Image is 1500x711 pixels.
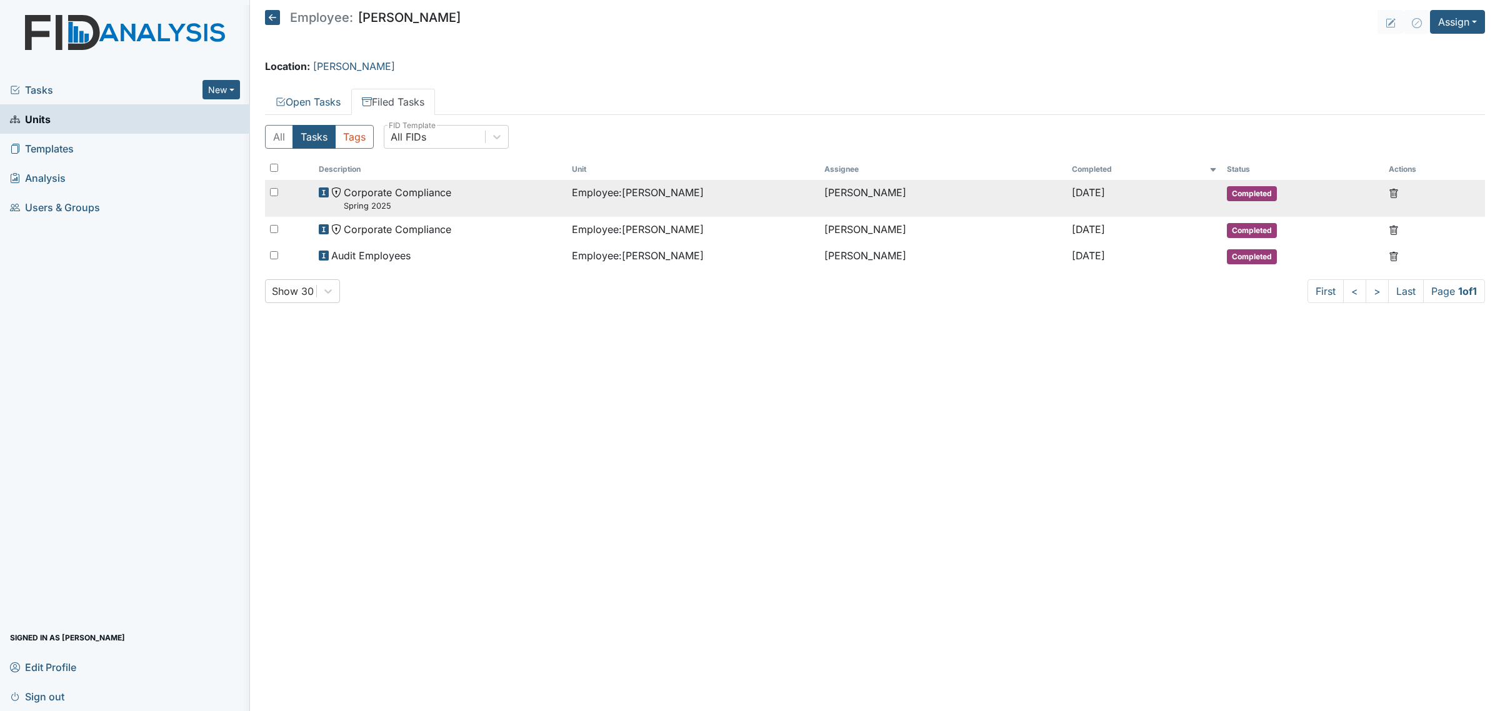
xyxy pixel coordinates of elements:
[10,168,66,187] span: Analysis
[10,82,202,97] a: Tasks
[1384,159,1446,180] th: Actions
[265,10,461,25] h5: [PERSON_NAME]
[1072,186,1105,199] span: [DATE]
[1227,186,1277,201] span: Completed
[819,180,1067,217] td: [PERSON_NAME]
[1430,10,1485,34] button: Assign
[344,200,451,212] small: Spring 2025
[819,159,1067,180] th: Assignee
[10,628,125,647] span: Signed in as [PERSON_NAME]
[1307,279,1344,303] a: First
[265,125,1485,303] div: Filed Tasks
[10,657,76,677] span: Edit Profile
[10,109,51,129] span: Units
[351,89,435,115] a: Filed Tasks
[313,60,395,72] a: [PERSON_NAME]
[292,125,336,149] button: Tasks
[1307,279,1485,303] nav: task-pagination
[10,687,64,706] span: Sign out
[1389,222,1399,237] a: Delete
[1222,159,1384,180] th: Toggle SortBy
[572,185,704,200] span: Employee : [PERSON_NAME]
[819,243,1067,269] td: [PERSON_NAME]
[1227,223,1277,238] span: Completed
[272,284,314,299] div: Show 30
[1458,285,1477,297] strong: 1 of 1
[1067,159,1222,180] th: Toggle SortBy
[1072,223,1105,236] span: [DATE]
[265,125,293,149] button: All
[344,222,451,237] span: Corporate Compliance
[819,217,1067,243] td: [PERSON_NAME]
[265,60,310,72] strong: Location:
[290,11,353,24] span: Employee:
[344,185,451,212] span: Corporate Compliance Spring 2025
[265,125,374,149] div: Type filter
[202,80,240,99] button: New
[1388,279,1424,303] a: Last
[314,159,566,180] th: Toggle SortBy
[1423,279,1485,303] span: Page
[1343,279,1366,303] a: <
[1366,279,1389,303] a: >
[572,222,704,237] span: Employee : [PERSON_NAME]
[567,159,819,180] th: Toggle SortBy
[391,129,426,144] div: All FIDs
[1227,249,1277,264] span: Completed
[331,248,411,263] span: Audit Employees
[265,89,351,115] a: Open Tasks
[1389,248,1399,263] a: Delete
[572,248,704,263] span: Employee : [PERSON_NAME]
[10,197,100,217] span: Users & Groups
[1389,185,1399,200] a: Delete
[270,164,278,172] input: Toggle All Rows Selected
[10,139,74,158] span: Templates
[335,125,374,149] button: Tags
[1072,249,1105,262] span: [DATE]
